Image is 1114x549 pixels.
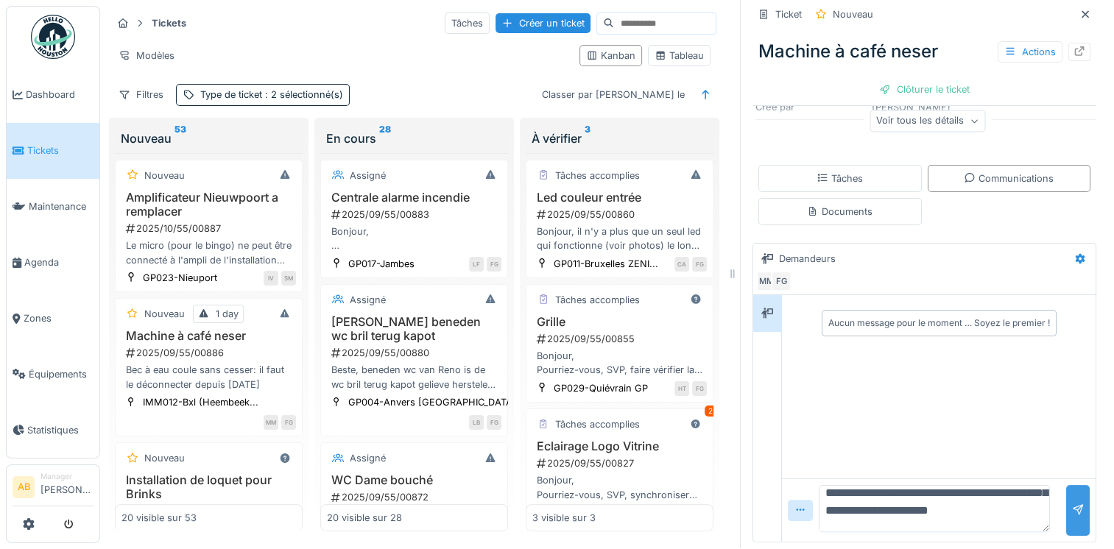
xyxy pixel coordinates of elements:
span: Dashboard [26,88,94,102]
div: Bec à eau coule sans cesser: il faut le déconnecter depuis [DATE] [121,363,296,391]
a: Dashboard [7,67,99,123]
div: 2025/10/55/00887 [124,222,296,235]
div: Créer un ticket [496,13,591,33]
div: 2025/09/55/00886 [124,346,296,360]
div: MM [756,271,777,291]
div: Bonjour, il n'y a plus que un seul led qui fonctionne (voir photos) le long des entrée [532,224,707,252]
h3: Eclairage Logo Vitrine [532,439,707,453]
h3: Centrale alarme incendie [327,191,501,205]
div: Beste, beneden wc van Reno is de wc bril terug kapot gelieve herstelen aub. Vriendelijk bedankr. ... [327,363,501,391]
div: Classer par [PERSON_NAME] le [535,84,691,105]
h3: Led couleur entrée [532,191,707,205]
div: LF [469,257,484,272]
div: 1 day [216,307,239,321]
div: Nouveau [121,130,297,147]
div: Le micro (pour le bingo) ne peut être connecté à l'ampli de l'installation sonor de Nieuwpoort. I... [121,238,296,266]
div: Tâches accomplies [555,293,640,307]
h3: [PERSON_NAME] beneden wc bril terug kapot [327,315,501,343]
div: MM [264,415,278,430]
div: En cours [326,130,502,147]
div: SM [281,271,296,286]
div: GP011-Bruxelles ZENI... [554,257,658,271]
h3: Machine à café neser [121,329,296,343]
div: 2025/09/55/00883 [330,208,501,222]
div: Voir tous les détails [870,110,985,132]
div: Kanban [586,49,635,63]
div: IMM012-Bxl (Heembeek... [143,395,258,409]
div: LB [469,415,484,430]
div: FG [281,415,296,430]
div: Assigné [350,293,386,307]
span: Tickets [27,144,94,157]
div: Type de ticket [200,88,343,102]
div: Nouveau [833,7,873,21]
li: AB [13,476,35,498]
div: Documents [807,205,872,219]
strong: Tickets [146,16,192,30]
span: Zones [24,311,94,325]
div: Communications [964,171,1054,185]
a: Tickets [7,123,99,179]
div: Manager [40,471,94,482]
div: FG [692,381,707,396]
div: 20 visible sur 53 [121,511,197,525]
a: Maintenance [7,179,99,235]
div: IV [264,271,278,286]
div: Ticket [775,7,802,21]
div: Assigné [350,169,386,183]
div: FG [487,257,501,272]
a: Agenda [7,235,99,291]
sup: 53 [174,130,186,147]
div: FG [692,257,707,272]
li: [PERSON_NAME] [40,471,94,503]
span: Équipements [29,367,94,381]
div: Assigné [350,451,386,465]
div: Demandeurs [779,252,836,266]
a: Équipements [7,346,99,402]
div: Modèles [112,45,181,66]
div: CA [674,257,689,272]
div: Nouveau [144,169,185,183]
div: Bonjour, Pourriez-vous, SVP, faire vérifier la grille du Parking, nous n'arrivons plus à l'ouvrir... [532,349,707,377]
div: Nouveau [144,451,185,465]
div: GP029-Quiévrain GP [554,381,648,395]
div: Aucun message pour le moment … Soyez le premier ! [828,316,1050,330]
div: FG [771,271,792,291]
div: 2025/09/55/00855 [535,332,707,346]
div: Tableau [655,49,704,63]
span: Statistiques [27,423,94,437]
div: 2025/09/55/00860 [535,208,707,222]
a: AB Manager[PERSON_NAME] [13,471,94,506]
div: Bonjour, Nous avons eu un code défaut sur la centrale d'alarme (Détecteur encrassé) Voir photo Bav [327,224,501,252]
span: Agenda [24,255,94,269]
sup: 3 [585,130,591,147]
div: 3 visible sur 3 [532,511,596,525]
h3: WC Dame bouché [327,473,501,487]
div: Tâches accomplies [555,417,640,431]
div: Tâches accomplies [555,169,640,183]
div: Tâches [445,13,490,34]
div: 2025/09/55/00880 [330,346,501,360]
div: 2025/09/55/00872 [330,490,501,504]
div: Filtres [112,84,170,105]
span: : 2 sélectionné(s) [262,89,343,100]
div: Actions [998,41,1062,63]
div: Machine à café neser [752,32,1096,71]
sup: 28 [379,130,391,147]
div: 2025/09/55/00827 [535,456,707,470]
div: GP017-Jambes [348,257,415,271]
div: Tâches [817,171,863,185]
a: Zones [7,291,99,347]
h3: Amplificateur Nieuwpoort a remplacer [121,191,296,219]
span: Maintenance [29,199,94,213]
div: Bonjour, Pourriez-vous, SVP, synchroniser l'éclairage du Logo situé dans la vitrine avec celui de... [532,473,707,501]
div: Nouveau [144,307,185,321]
div: FG [487,415,501,430]
div: GP004-Anvers [GEOGRAPHIC_DATA] [348,395,516,409]
div: 2 [705,405,716,417]
h3: Grille [532,315,707,329]
a: Statistiques [7,402,99,458]
div: HT [674,381,689,396]
h3: Installation de loquet pour Brinks [121,473,296,501]
div: 20 visible sur 28 [327,511,402,525]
